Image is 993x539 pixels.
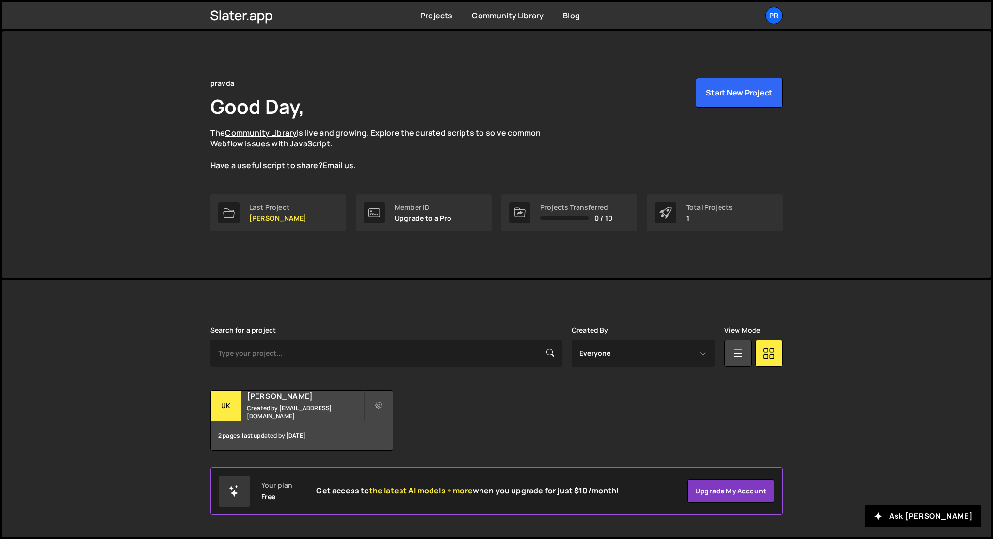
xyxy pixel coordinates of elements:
div: Free [261,493,276,501]
p: The is live and growing. Explore the curated scripts to solve common Webflow issues with JavaScri... [210,127,560,171]
a: Blog [563,10,580,21]
h1: Good Day, [210,93,304,120]
label: View Mode [724,326,760,334]
a: Uk [PERSON_NAME] Created by [EMAIL_ADDRESS][DOMAIN_NAME] 2 pages, last updated by [DATE] [210,390,393,451]
div: pravda [210,78,234,89]
h2: [PERSON_NAME] [247,391,364,401]
a: pr [765,7,783,24]
input: Type your project... [210,340,562,367]
a: Last Project [PERSON_NAME] [210,194,346,231]
a: Projects [420,10,452,21]
div: Uk [211,391,241,421]
small: Created by [EMAIL_ADDRESS][DOMAIN_NAME] [247,404,364,420]
span: 0 / 10 [594,214,612,222]
button: Start New Project [696,78,783,108]
div: Last Project [249,204,306,211]
div: Projects Transferred [540,204,612,211]
label: Created By [572,326,609,334]
p: [PERSON_NAME] [249,214,306,222]
label: Search for a project [210,326,276,334]
a: Community Library [472,10,544,21]
div: Total Projects [686,204,733,211]
div: Your plan [261,481,292,489]
h2: Get access to when you upgrade for just $10/month! [316,486,619,495]
button: Ask [PERSON_NAME] [865,505,981,527]
p: Upgrade to a Pro [395,214,452,222]
a: Community Library [225,127,297,138]
p: 1 [686,214,733,222]
div: Member ID [395,204,452,211]
a: Upgrade my account [687,479,774,503]
a: Email us [323,160,353,171]
span: the latest AI models + more [369,485,473,496]
div: 2 pages, last updated by [DATE] [211,421,393,450]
